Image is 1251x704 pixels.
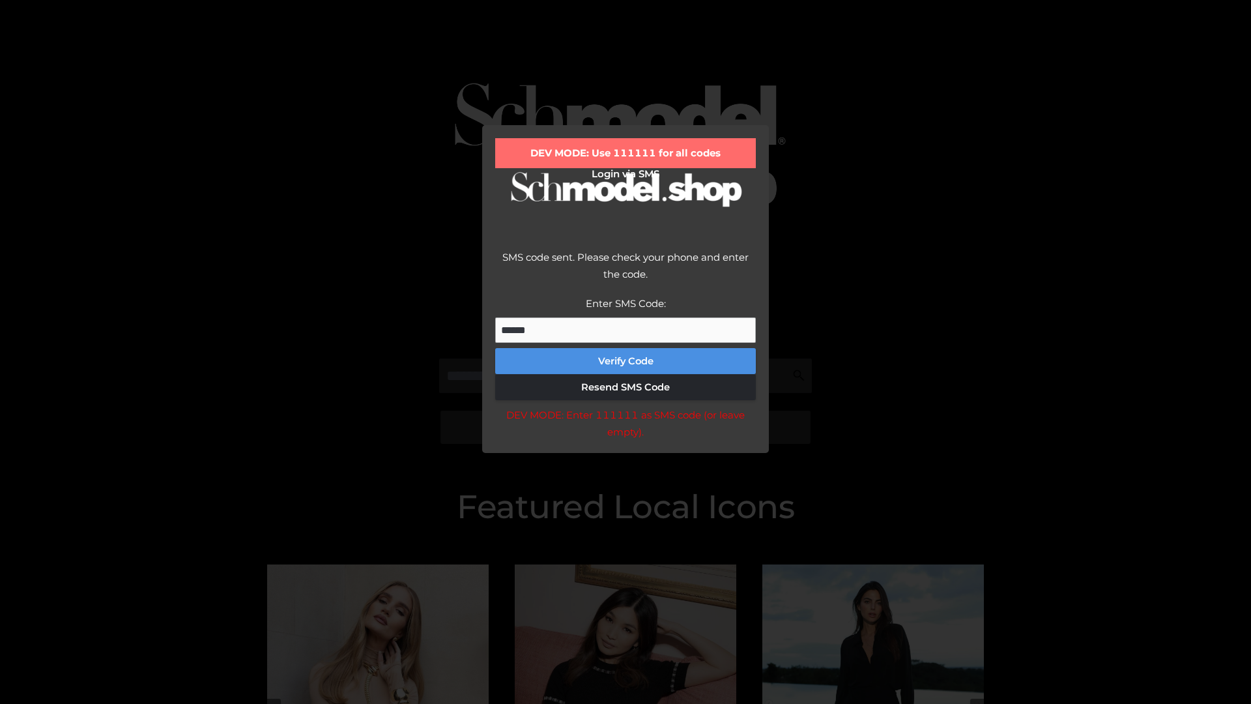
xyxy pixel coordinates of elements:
[495,374,756,400] button: Resend SMS Code
[495,138,756,168] div: DEV MODE: Use 111111 for all codes
[495,348,756,374] button: Verify Code
[495,407,756,440] div: DEV MODE: Enter 111111 as SMS code (or leave empty).
[495,168,756,180] h2: Login via SMS
[495,249,756,295] div: SMS code sent. Please check your phone and enter the code.
[586,297,666,310] label: Enter SMS Code:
